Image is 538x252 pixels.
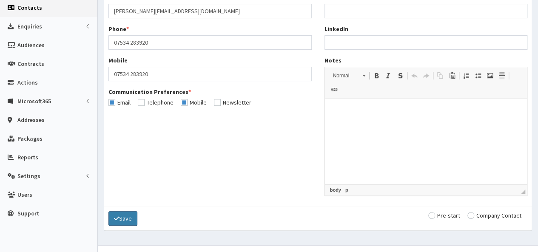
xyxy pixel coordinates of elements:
[108,211,137,226] button: Save
[108,99,131,105] label: Email
[17,172,40,180] span: Settings
[214,99,251,105] label: Newsletter
[467,212,521,218] label: Company Contact
[108,25,129,33] label: Phone
[17,153,38,161] span: Reports
[344,186,350,194] a: p element
[521,190,525,194] span: Drag to resize
[328,84,340,95] a: Link (Ctrl+L)
[329,70,359,81] span: Normal
[17,97,51,105] span: Microsoft365
[325,25,348,33] label: LinkedIn
[17,4,42,11] span: Contacts
[420,70,432,81] a: Redo (Ctrl+Y)
[472,70,484,81] a: Insert/Remove Bulleted List
[17,191,32,198] span: Users
[17,116,45,124] span: Addresses
[370,70,382,81] a: Bold (Ctrl+B)
[108,88,191,96] label: Communication Preferences
[328,186,343,194] a: body element
[17,23,42,30] span: Enquiries
[17,41,45,49] span: Audiences
[382,70,394,81] a: Italic (Ctrl+I)
[408,70,420,81] a: Undo (Ctrl+Z)
[394,70,406,81] a: Strike Through
[17,135,43,142] span: Packages
[446,70,458,81] a: Paste (Ctrl+V)
[17,210,39,217] span: Support
[460,70,472,81] a: Insert/Remove Numbered List
[434,70,446,81] a: Copy (Ctrl+C)
[328,70,370,82] a: Normal
[108,56,128,65] label: Mobile
[138,99,174,105] label: Telephone
[325,56,342,65] label: Notes
[484,70,496,81] a: Image
[496,70,508,81] a: Insert Horizontal Line
[325,99,527,184] iframe: Rich Text Editor, notes
[17,79,38,86] span: Actions
[428,212,460,218] label: Pre-start
[17,60,44,68] span: Contracts
[181,99,207,105] label: Mobile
